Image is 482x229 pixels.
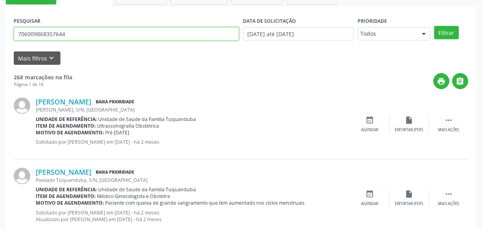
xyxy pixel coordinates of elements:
div: Página 1 de 18 [14,81,72,88]
div: Agendar [361,201,379,207]
p: Solicitado por [PERSON_NAME] em [DATE] - há 2 meses [36,139,351,145]
span: Baixa Prioridade [94,168,136,176]
span: Médico Ginecologista e Obstetra [97,193,170,200]
b: Unidade de referência: [36,116,97,123]
span: Unidade de Saude da Familia Tuquanduba [99,116,196,123]
button:  [452,73,468,89]
i: insert_drive_file [405,116,414,125]
div: Agendar [361,127,379,133]
i: event_available [366,190,374,198]
span: Todos [360,30,414,38]
div: Exportar (PDF) [395,201,424,207]
div: Mais ações [438,127,459,133]
label: Prioridade [358,15,387,27]
div: [PERSON_NAME], S/N, [GEOGRAPHIC_DATA] [36,106,351,113]
i: insert_drive_file [405,190,414,198]
div: Exportar (PDF) [395,127,424,133]
label: PESQUISAR [14,15,40,27]
i: print [437,77,446,86]
img: img [14,168,30,184]
b: Item de agendamento: [36,123,96,129]
span: Paciente com queixa de grande sangramento que tem aumentado nos ciclos menstruais [106,200,305,206]
b: Motivo de agendamento: [36,200,104,206]
i:  [444,190,453,198]
input: Nome, CNS [14,27,239,40]
i: event_available [366,116,374,125]
button: print [433,73,449,89]
button: Mais filtroskeyboard_arrow_down [14,51,60,65]
i:  [444,116,453,125]
span: Unidade de Saude da Familia Tuquanduba [99,186,196,193]
label: DATA DE SOLICITAÇÃO [243,15,296,27]
div: Mais ações [438,201,459,207]
i:  [456,77,465,86]
i: keyboard_arrow_down [47,54,56,62]
a: [PERSON_NAME] [36,168,91,176]
strong: 268 marcações na fila [14,73,72,81]
span: Baixa Prioridade [94,98,136,106]
img: img [14,97,30,114]
button: Filtrar [434,26,459,39]
b: Item de agendamento: [36,193,96,200]
b: Motivo de agendamento: [36,129,104,136]
span: Pré [DATE] [106,129,130,136]
p: Solicitado por [PERSON_NAME] em [DATE] - há 2 meses Atualizado por [PERSON_NAME] em [DATE] - há 2... [36,209,351,223]
input: Selecione um intervalo [243,27,354,40]
span: Ultrassonografia Obstetrica [97,123,159,129]
b: Unidade de referência: [36,186,97,193]
a: [PERSON_NAME] [36,97,91,106]
div: Povoado Tuquanduba, S/N, [GEOGRAPHIC_DATA] [36,177,351,183]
